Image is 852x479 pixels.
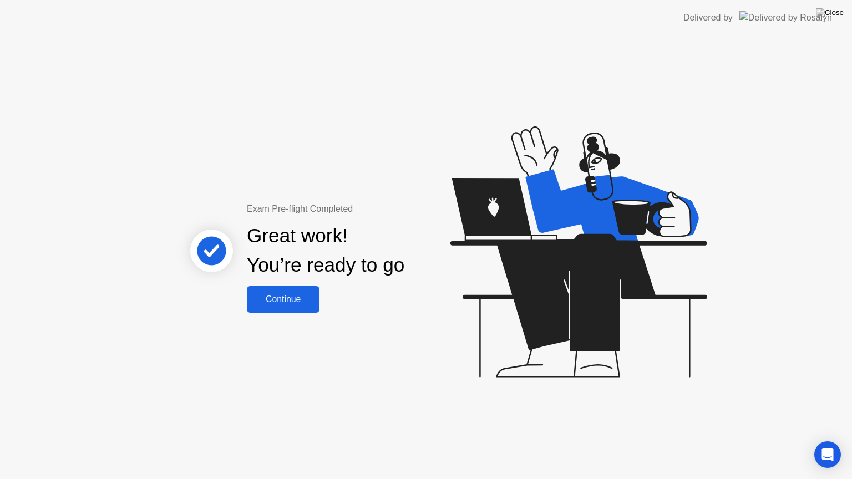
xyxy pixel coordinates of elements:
[247,221,404,280] div: Great work! You’re ready to go
[250,294,316,304] div: Continue
[739,11,832,24] img: Delivered by Rosalyn
[816,8,844,17] img: Close
[247,286,319,313] button: Continue
[814,441,841,468] div: Open Intercom Messenger
[683,11,733,24] div: Delivered by
[247,202,476,216] div: Exam Pre-flight Completed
